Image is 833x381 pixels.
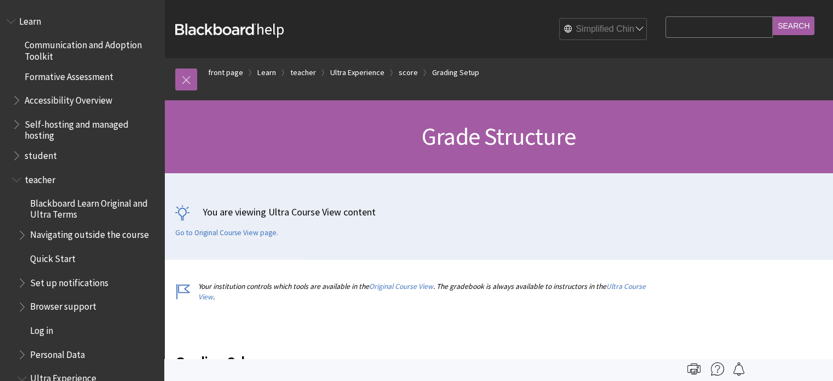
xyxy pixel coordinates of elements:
font: front page [208,67,243,77]
a: score [399,66,418,79]
font: Quick Start [30,253,76,265]
font: Blackboard Learn Original and Ultra Terms [30,197,148,220]
font: You are viewing Ultra Course View content [203,206,376,218]
font: Navigating outside the course [30,229,149,241]
font: Formative Assessment [25,71,113,83]
font: student [25,150,57,162]
font: help [256,19,284,39]
select: Site Language Selector [560,19,647,41]
img: Follow this page [732,362,745,376]
font: teacher [290,67,316,77]
a: help [175,19,284,39]
input: Search [773,16,814,35]
font: Go to Original Course View page. [175,228,278,237]
font: Set up notifications [30,277,108,289]
font: Learn [19,15,41,27]
a: Ultra Experience [330,66,384,79]
font: Learn [257,67,276,77]
font: Accessibility Overview [25,94,112,106]
a: Grading Setup [432,66,479,79]
a: Go to Original Course View page. [175,228,278,238]
font: Browser support [30,300,96,312]
font: Self-hosting and managed hosting [25,118,129,141]
font: Log in [30,325,53,337]
font: . [213,292,215,302]
a: teacher [290,66,316,79]
font: Grading Setup [432,67,479,77]
font: Grade Structure [422,121,576,151]
font: Communication and Adoption Toolkit [25,39,142,62]
font: Personal Data [30,349,85,361]
font: score [399,67,418,77]
a: Ultra Course View [198,282,646,302]
font: Grading Scheme [175,352,276,372]
font: . The gradebook is always available to instructors in the [433,282,606,291]
a: front page [208,66,243,79]
img: More help [711,362,724,376]
img: Print [687,362,700,376]
a: Original Course View [369,282,433,291]
font: Your institution controls which tools are available in the [198,282,369,291]
font: teacher [25,174,55,186]
font: Ultra Experience [330,67,384,77]
a: Learn [257,66,276,79]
